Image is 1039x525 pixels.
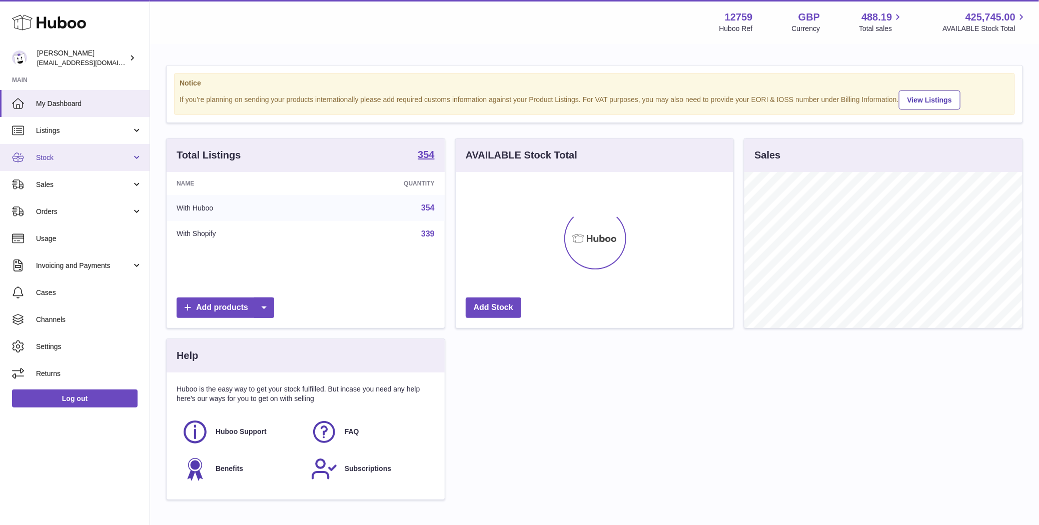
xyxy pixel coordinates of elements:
th: Quantity [317,172,445,195]
a: 354 [421,203,435,212]
p: Huboo is the easy way to get your stock fulfilled. But incase you need any help here's our ways f... [177,384,435,403]
a: 488.19 Total sales [859,10,903,33]
a: Add Stock [466,297,521,318]
h3: Help [177,349,198,362]
div: Currency [792,24,820,33]
td: With Shopify [167,221,317,247]
span: Channels [36,315,142,324]
a: Add products [177,297,274,318]
h3: Sales [754,148,780,162]
a: Huboo Support [182,418,301,445]
span: My Dashboard [36,99,142,108]
a: 354 [418,149,434,161]
h3: Total Listings [177,148,241,162]
div: [PERSON_NAME] [37,48,127,67]
strong: GBP [798,10,820,24]
th: Name [167,172,317,195]
div: Huboo Ref [719,24,753,33]
a: Benefits [182,455,301,482]
strong: Notice [180,78,1009,88]
span: Cases [36,288,142,297]
h3: AVAILABLE Stock Total [466,148,577,162]
a: FAQ [311,418,430,445]
span: Sales [36,180,132,189]
td: With Huboo [167,195,317,221]
span: Invoicing and Payments [36,261,132,270]
span: FAQ [345,427,359,436]
span: 488.19 [861,10,892,24]
a: 339 [421,229,435,238]
span: 425,745.00 [965,10,1015,24]
span: Orders [36,207,132,216]
a: 425,745.00 AVAILABLE Stock Total [942,10,1027,33]
span: [EMAIL_ADDRESS][DOMAIN_NAME] [37,58,147,66]
div: If you're planning on sending your products internationally please add required customs informati... [180,89,1009,109]
span: Subscriptions [345,464,391,473]
span: Total sales [859,24,903,33]
span: Settings [36,342,142,351]
span: AVAILABLE Stock Total [942,24,1027,33]
a: View Listings [899,90,960,109]
a: Subscriptions [311,455,430,482]
a: Log out [12,389,138,407]
img: sofiapanwar@unndr.com [12,50,27,65]
strong: 12759 [725,10,753,24]
span: Usage [36,234,142,243]
span: Stock [36,153,132,162]
span: Listings [36,126,132,135]
span: Returns [36,369,142,378]
span: Benefits [216,464,243,473]
span: Huboo Support [216,427,267,436]
strong: 354 [418,149,434,159]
